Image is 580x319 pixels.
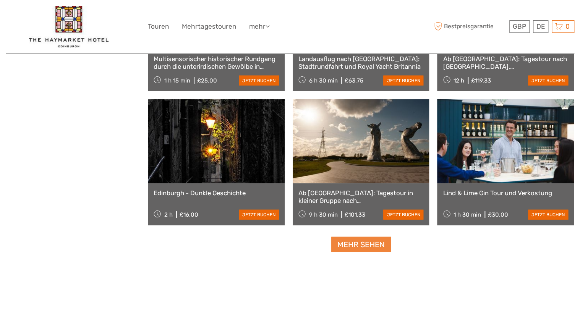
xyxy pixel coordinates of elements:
[239,210,279,220] a: jetzt buchen
[182,21,236,32] a: Mehrtagestouren
[298,55,424,71] a: Landausflug nach [GEOGRAPHIC_DATA]: Stadtrundfahrt und Royal Yacht Britannia
[454,77,464,84] span: 12 h
[331,237,391,253] a: Mehr sehen
[454,211,481,218] span: 1 h 30 min
[249,21,270,32] a: mehr
[239,76,279,86] a: jetzt buchen
[488,211,508,218] div: £30.00
[443,189,568,197] a: Lind & Lime Gin Tour und Verkostung
[528,76,568,86] a: jetzt buchen
[513,23,526,30] span: GBP
[88,12,97,21] button: Open LiveChat chat widget
[309,77,338,84] span: 6 h 30 min
[11,13,86,19] p: We're away right now. Please check back later!
[148,21,169,32] a: Touren
[164,211,173,218] span: 2 h
[345,211,365,218] div: £101.33
[180,211,198,218] div: £16.00
[443,55,568,71] a: Ab [GEOGRAPHIC_DATA]: Tagestour nach [GEOGRAPHIC_DATA], [GEOGRAPHIC_DATA] und in die Highlands in...
[309,211,338,218] span: 9 h 30 min
[197,77,217,84] div: £25.00
[471,77,491,84] div: £119.33
[345,77,363,84] div: £63.75
[154,55,279,71] a: Multisensorischer historischer Rundgang durch die unterirdischen Gewölbe in [GEOGRAPHIC_DATA]
[528,210,568,220] a: jetzt buchen
[164,77,190,84] span: 1 h 15 min
[383,210,423,220] a: jetzt buchen
[154,189,279,197] a: Edinburgh - Dunkle Geschichte
[29,6,109,47] img: 2426-e9e67c72-e0e4-4676-a79c-1d31c490165d_logo_big.jpg
[564,23,571,30] span: 0
[383,76,423,86] a: jetzt buchen
[432,20,507,33] span: Bestpreisgarantie
[298,189,424,205] a: Ab [GEOGRAPHIC_DATA]: Tagestour in kleiner Gruppe nach [GEOGRAPHIC_DATA], [GEOGRAPHIC_DATA] und [...
[533,20,548,33] div: DE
